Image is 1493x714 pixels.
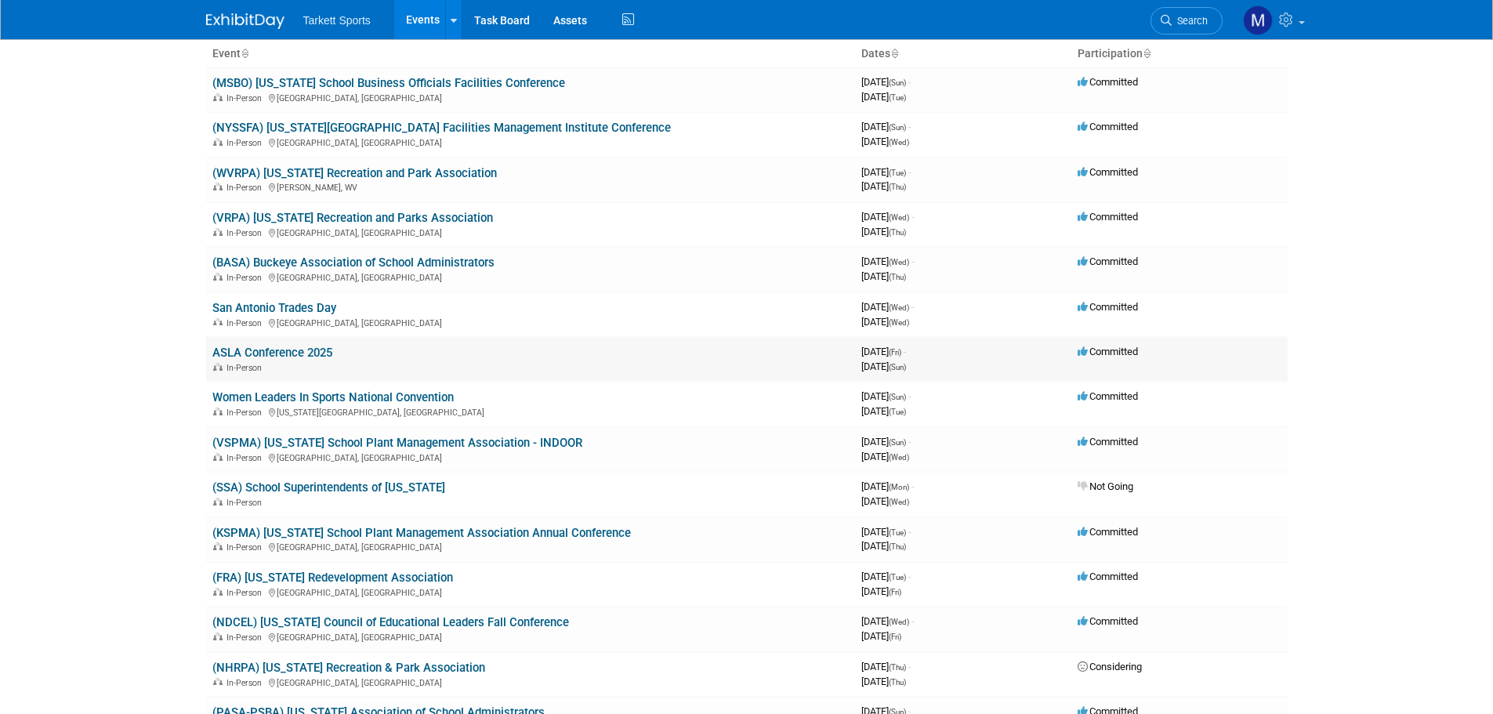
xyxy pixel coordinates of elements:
img: In-Person Event [213,228,223,236]
span: [DATE] [861,661,911,672]
span: In-Person [226,138,266,148]
span: [DATE] [861,226,906,237]
span: Committed [1078,166,1138,178]
img: In-Person Event [213,138,223,146]
a: San Antonio Trades Day [212,301,336,315]
th: Participation [1071,41,1288,67]
div: [GEOGRAPHIC_DATA], [GEOGRAPHIC_DATA] [212,451,849,463]
a: (BASA) Buckeye Association of School Administrators [212,256,495,270]
span: [DATE] [861,390,911,402]
span: Committed [1078,615,1138,627]
span: [DATE] [861,211,914,223]
span: (Sun) [889,393,906,401]
span: [DATE] [861,301,914,313]
span: [DATE] [861,316,909,328]
span: [DATE] [861,676,906,687]
span: - [908,571,911,582]
span: (Wed) [889,453,909,462]
a: Sort by Start Date [890,47,898,60]
img: ExhibitDay [206,13,284,29]
a: (KSPMA) [US_STATE] School Plant Management Association Annual Conference [212,526,631,540]
span: - [908,390,911,402]
span: - [911,256,914,267]
span: [DATE] [861,136,909,147]
span: [DATE] [861,256,914,267]
span: In-Person [226,498,266,508]
span: (Sun) [889,123,906,132]
a: (VSPMA) [US_STATE] School Plant Management Association - INDOOR [212,436,582,450]
span: In-Person [226,183,266,193]
th: Dates [855,41,1071,67]
span: Committed [1078,436,1138,448]
a: (NHRPA) [US_STATE] Recreation & Park Association [212,661,485,675]
img: In-Person Event [213,183,223,190]
img: megan powell [1243,5,1273,35]
span: (Thu) [889,678,906,687]
div: [GEOGRAPHIC_DATA], [GEOGRAPHIC_DATA] [212,630,849,643]
span: In-Person [226,228,266,238]
img: In-Person Event [213,273,223,281]
span: (Fri) [889,632,901,641]
th: Event [206,41,855,67]
div: [GEOGRAPHIC_DATA], [GEOGRAPHIC_DATA] [212,585,849,598]
span: (Thu) [889,183,906,191]
div: [GEOGRAPHIC_DATA], [GEOGRAPHIC_DATA] [212,676,849,688]
span: (Wed) [889,258,909,266]
span: (Thu) [889,273,906,281]
span: In-Person [226,408,266,418]
span: Committed [1078,346,1138,357]
a: Sort by Participation Type [1143,47,1151,60]
span: - [911,301,914,313]
span: Considering [1078,661,1142,672]
div: [GEOGRAPHIC_DATA], [GEOGRAPHIC_DATA] [212,270,849,283]
span: - [908,661,911,672]
div: [GEOGRAPHIC_DATA], [GEOGRAPHIC_DATA] [212,136,849,148]
a: (VRPA) [US_STATE] Recreation and Parks Association [212,211,493,225]
span: [DATE] [861,180,906,192]
span: (Wed) [889,213,909,222]
span: Committed [1078,256,1138,267]
span: - [908,436,911,448]
span: In-Person [226,93,266,103]
span: [DATE] [861,121,911,132]
a: (NYSSFA) [US_STATE][GEOGRAPHIC_DATA] Facilities Management Institute Conference [212,121,671,135]
div: [US_STATE][GEOGRAPHIC_DATA], [GEOGRAPHIC_DATA] [212,405,849,418]
span: [DATE] [861,405,906,417]
span: Committed [1078,390,1138,402]
div: [GEOGRAPHIC_DATA], [GEOGRAPHIC_DATA] [212,540,849,553]
span: (Fri) [889,348,901,357]
span: [DATE] [861,451,909,462]
span: [DATE] [861,361,906,372]
span: In-Person [226,273,266,283]
img: In-Person Event [213,542,223,550]
span: In-Person [226,318,266,328]
span: (Fri) [889,588,901,596]
span: - [911,615,914,627]
a: (FRA) [US_STATE] Redevelopment Association [212,571,453,585]
span: - [908,526,911,538]
span: (Tue) [889,93,906,102]
span: Committed [1078,526,1138,538]
img: In-Person Event [213,408,223,415]
span: (Thu) [889,663,906,672]
span: - [904,346,906,357]
span: [DATE] [861,540,906,552]
span: In-Person [226,453,266,463]
span: (Wed) [889,498,909,506]
a: (WVRPA) [US_STATE] Recreation and Park Association [212,166,497,180]
img: In-Person Event [213,453,223,461]
span: (Tue) [889,408,906,416]
img: In-Person Event [213,318,223,326]
div: [GEOGRAPHIC_DATA], [GEOGRAPHIC_DATA] [212,91,849,103]
span: (Tue) [889,573,906,582]
span: - [911,480,914,492]
span: Tarkett Sports [303,14,371,27]
img: In-Person Event [213,93,223,101]
span: In-Person [226,542,266,553]
span: Committed [1078,211,1138,223]
img: In-Person Event [213,678,223,686]
a: (NDCEL) [US_STATE] Council of Educational Leaders Fall Conference [212,615,569,629]
img: In-Person Event [213,632,223,640]
span: [DATE] [861,571,911,582]
span: (Wed) [889,618,909,626]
